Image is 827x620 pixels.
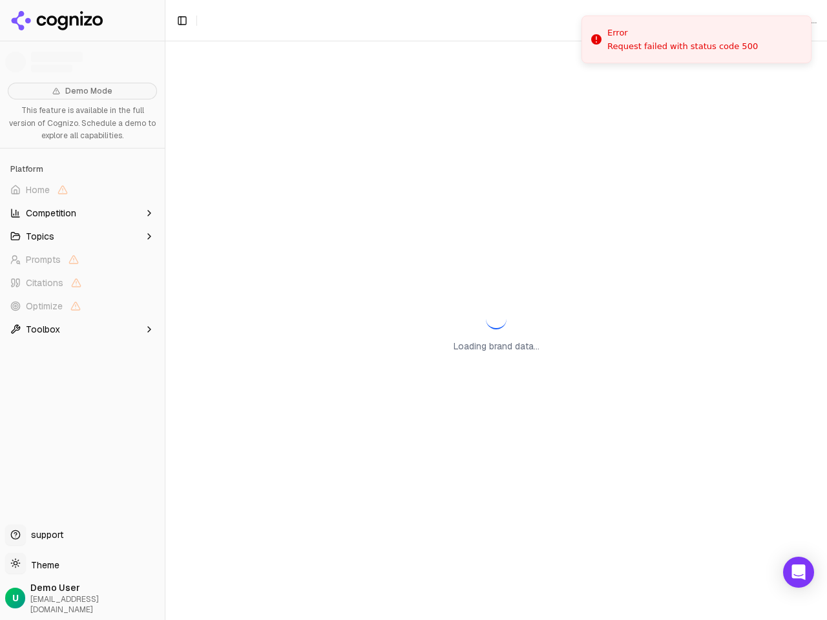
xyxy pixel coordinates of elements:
span: [EMAIL_ADDRESS][DOMAIN_NAME] [30,594,160,615]
div: Open Intercom Messenger [783,557,814,588]
div: Platform [5,159,160,180]
span: Demo Mode [65,86,112,96]
button: Competition [5,203,160,223]
span: U [12,592,19,604]
button: Toolbox [5,319,160,340]
span: Optimize [26,300,63,313]
span: Toolbox [26,323,60,336]
span: Prompts [26,253,61,266]
span: Demo User [30,581,160,594]
span: Topics [26,230,54,243]
span: Theme [26,559,59,571]
p: Loading brand data... [454,340,539,353]
div: Error [607,26,758,39]
span: Citations [26,276,63,289]
p: This feature is available in the full version of Cognizo. Schedule a demo to explore all capabili... [8,105,157,143]
button: Topics [5,226,160,247]
div: Request failed with status code 500 [607,41,758,52]
span: support [26,528,63,541]
span: Home [26,183,50,196]
span: Competition [26,207,76,220]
